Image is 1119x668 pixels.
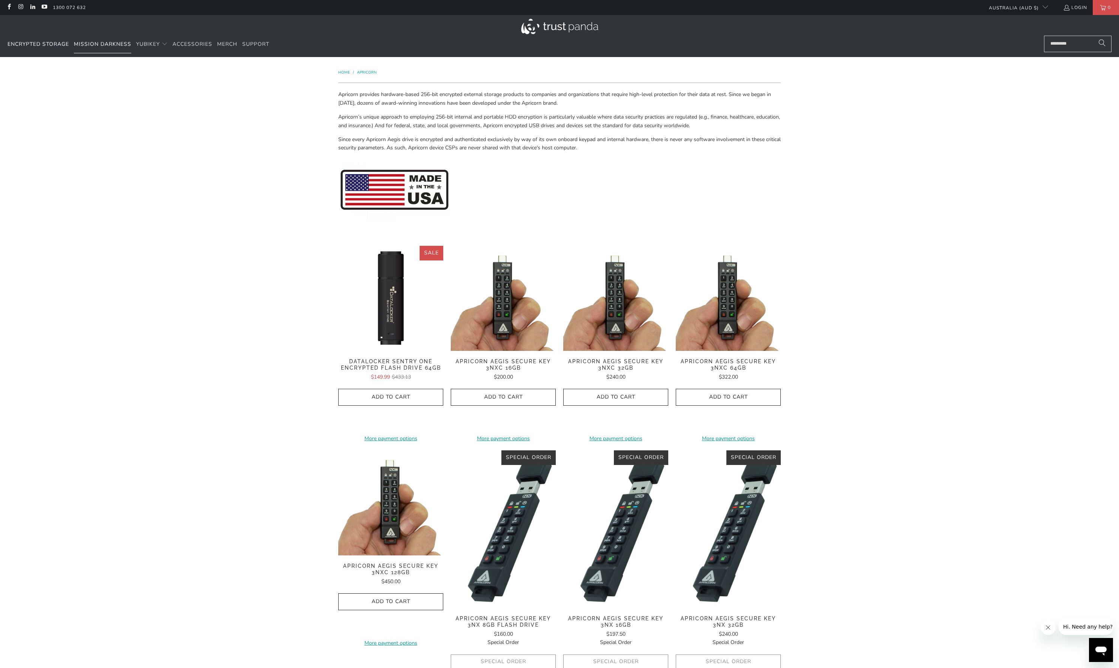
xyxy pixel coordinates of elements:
span: Support [242,41,269,48]
img: Apricorn Aegis Secure Key 3NXC 128GB [338,450,443,555]
a: Mission Darkness [74,36,131,53]
span: Add to Cart [684,394,773,400]
button: Search [1093,36,1111,52]
a: More payment options [563,435,668,443]
span: Apricorn Aegis Secure Key 3NX 8GB Flash Drive [451,615,556,628]
span: Sale [424,249,439,256]
img: Apricorn Aegis Secure Key 3NXC 16GB [451,246,556,351]
span: Special Order [506,454,551,461]
span: Apricorn’s unique approach to employing 256-bit internal and portable HDD encryption is particula... [338,113,780,129]
a: Trust Panda Australia on LinkedIn [29,5,36,11]
span: Add to Cart [571,394,660,400]
span: $197.50 [606,630,625,638]
span: Home [338,70,350,75]
iframe: Button to launch messaging window [1089,638,1113,662]
iframe: Close message [1041,620,1056,635]
span: Mission Darkness [74,41,131,48]
span: Accessories [172,41,212,48]
span: Special Order [731,454,776,461]
a: 1300 072 632 [53,3,86,12]
a: Apricorn Aegis Secure Key 3NX 16GB - Trust Panda Apricorn Aegis Secure Key 3NX 16GB - Trust Panda [563,450,668,608]
span: $322.00 [719,373,738,381]
button: Add to Cart [451,389,556,406]
a: More payment options [338,639,443,647]
a: Encrypted Storage [7,36,69,53]
span: Merch [217,41,237,48]
span: Since every Apricorn Aegis drive is encrypted and authenticated exclusively by way of its own onb... [338,136,781,151]
img: Apricorn Aegis Secure Key 3NXC 64GB - Trust Panda [676,246,781,351]
span: $240.00 [606,373,625,381]
span: $149.99 [371,373,390,381]
nav: Translation missing: en.navigation.header.main_nav [7,36,269,53]
img: Apricorn Aegis Secure Key 3NX 16GB - Trust Panda [563,450,668,608]
summary: YubiKey [136,36,168,53]
a: Apricorn Aegis Secure Key 3NX 16GB $197.50Special Order [563,615,668,647]
span: Special Order [618,454,664,461]
a: More payment options [338,435,443,443]
span: Apricorn provides hardware-based 256-bit encrypted external storage products to companies and org... [338,91,771,106]
a: Trust Panda Australia on Instagram [17,5,24,11]
span: Encrypted Storage [7,41,69,48]
a: Trust Panda Australia on Facebook [6,5,12,11]
span: Special Order [487,639,519,646]
a: Merch [217,36,237,53]
span: / [353,70,354,75]
span: Apricorn Aegis Secure Key 3NX 32GB [676,615,781,628]
span: $200.00 [494,373,513,381]
button: Add to Cart [563,389,668,406]
a: Support [242,36,269,53]
img: Trust Panda Australia [521,19,598,34]
a: Datalocker Sentry One Encrypted Flash Drive 64GB $149.99$433.13 [338,358,443,381]
span: Special Order [712,639,744,646]
a: Home [338,70,351,75]
span: $450.00 [381,578,400,585]
iframe: Message from company [1059,618,1113,635]
span: YubiKey [136,41,160,48]
span: Apricorn Aegis Secure Key 3NXC 32GB [563,358,668,371]
a: Trust Panda Australia on YouTube [41,5,47,11]
button: Add to Cart [338,389,443,406]
a: More payment options [451,435,556,443]
a: Login [1063,3,1087,12]
a: Apricorn Aegis Secure Key 3NXC 128GB $450.00 [338,563,443,586]
a: Apricorn Aegis Secure Key 3NXC 64GB $322.00 [676,358,781,381]
a: Apricorn Aegis Secure Key 3NX 8GB Flash Drive $160.00Special Order [451,615,556,647]
span: $240.00 [719,630,738,638]
span: Add to Cart [459,394,548,400]
img: Apricorn Aegis Secure Key 3NX 8GB Flash Drive - Trust Panda [451,450,556,608]
span: Special Order [600,639,631,646]
a: Apricorn Aegis Secure Key 3NXC 16GB $200.00 [451,358,556,381]
span: Apricorn Aegis Secure Key 3NXC 128GB [338,563,443,576]
button: Add to Cart [676,389,781,406]
button: Add to Cart [338,593,443,610]
span: Add to Cart [346,599,435,605]
span: Apricorn Aegis Secure Key 3NXC 64GB [676,358,781,371]
span: Apricorn Aegis Secure Key 3NX 16GB [563,615,668,628]
span: Datalocker Sentry One Encrypted Flash Drive 64GB [338,358,443,371]
img: Apricorn Aegis Secure Key 3NXC 32GB - Trust Panda [563,246,668,351]
a: Apricorn Aegis Secure Key 3NX 8GB Flash Drive - Trust Panda Apricorn Aegis Secure Key 3NX 8GB Fla... [451,450,556,608]
a: More payment options [676,435,781,443]
a: Accessories [172,36,212,53]
a: Apricorn Aegis Secure Key 3NX 32GB - Trust Panda Apricorn Aegis Secure Key 3NX 32GB - Trust Panda [676,450,781,608]
a: Apricorn Aegis Secure Key 3NX 32GB $240.00Special Order [676,615,781,647]
input: Search... [1044,36,1111,52]
span: $433.13 [392,373,411,381]
img: Datalocker Sentry One Encrypted Flash Drive 64GB - Trust Panda [338,246,443,351]
a: Apricorn [357,70,376,75]
a: Apricorn Aegis Secure Key 3NXC 32GB $240.00 [563,358,668,381]
span: Apricorn Aegis Secure Key 3NXC 16GB [451,358,556,371]
img: Apricorn Aegis Secure Key 3NX 32GB - Trust Panda [676,450,781,608]
span: $160.00 [494,630,513,638]
span: Add to Cart [346,394,435,400]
